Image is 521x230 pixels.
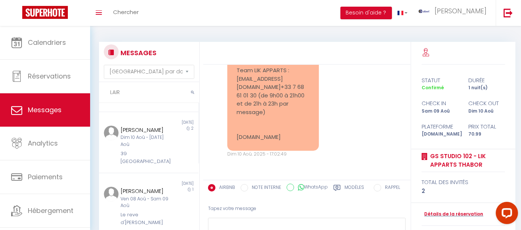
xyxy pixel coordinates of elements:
div: 2 [422,187,505,196]
button: Besoin d'aide ? [340,7,392,19]
img: Super Booking [22,6,68,19]
label: RAPPEL [381,184,400,192]
img: ... [419,10,430,13]
div: durée [464,76,510,85]
div: Plateforme [417,122,463,131]
label: WhatsApp [294,184,328,192]
div: [DOMAIN_NAME] [417,131,463,138]
span: 2 [191,126,194,131]
label: AIRBNB [215,184,235,192]
img: ... [104,187,119,201]
div: Dim 10 Aoû [464,108,510,115]
div: Dim 10 Aoû. 2025 - 17:02:49 [227,151,319,158]
a: Détails de la réservation [422,211,483,218]
div: [DATE] [149,181,198,187]
div: 39 [GEOGRAPHIC_DATA] [121,150,169,165]
span: Chercher [113,8,139,16]
input: Rechercher un mot clé [99,82,199,103]
div: 70.99 [464,131,510,138]
div: Prix total [464,122,510,131]
div: [DATE] [149,120,198,126]
div: Le reve d'[PERSON_NAME] [121,211,169,226]
div: [PERSON_NAME] [121,126,169,134]
div: 1 nuit(s) [464,84,510,91]
span: Calendriers [28,38,66,47]
span: Paiements [28,172,63,181]
span: 1 [192,187,194,192]
div: Dim 10 Aoû - [DATE] Aoû [121,134,169,148]
img: ... [104,126,119,140]
div: [PERSON_NAME] [121,187,169,196]
div: check out [464,99,510,108]
span: Réservations [28,71,71,81]
div: statut [417,76,463,85]
iframe: LiveChat chat widget [490,199,521,230]
span: Analytics [28,139,58,148]
a: GS Studio 102 - LIK APPARTS Thabor [428,152,505,169]
span: Confirmé [422,84,444,91]
div: Ven 08 Aoû - Sam 09 Aoû [121,196,169,210]
label: NOTE INTERNE [248,184,281,192]
span: [PERSON_NAME] [435,6,487,16]
div: Sam 09 Aoû [417,108,463,115]
label: Modèles [344,184,364,193]
img: logout [504,8,513,17]
div: Tapez votre message [208,200,406,218]
span: Messages [28,105,62,114]
h3: MESSAGES [119,44,156,61]
div: check in [417,99,463,108]
div: total des invités [422,178,505,187]
span: Hébergement [28,206,73,215]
